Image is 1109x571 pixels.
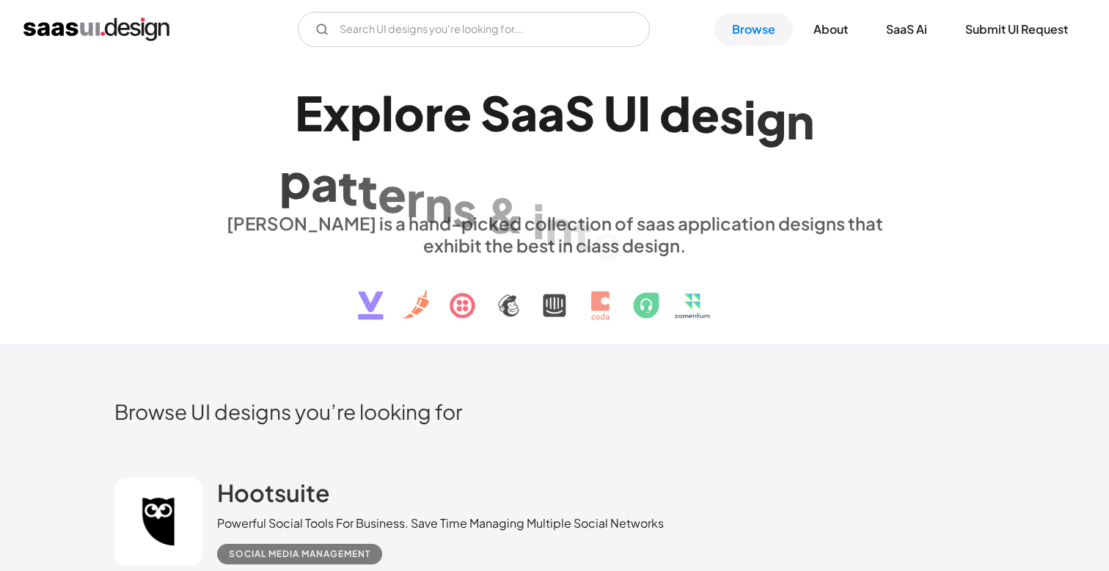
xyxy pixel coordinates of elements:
[453,181,477,237] div: s
[796,13,865,46] a: About
[425,84,443,141] div: r
[217,478,330,507] h2: Hootsuite
[350,84,381,141] div: p
[510,84,538,141] div: a
[311,155,338,211] div: a
[338,159,358,215] div: t
[394,84,425,141] div: o
[332,256,777,332] img: text, icon, saas logo
[217,212,892,256] div: [PERSON_NAME] is a hand-picked collection of saas application designs that exhibit the best in cl...
[538,84,565,141] div: a
[637,84,651,141] div: I
[298,12,650,47] input: Search UI designs you're looking for...
[744,89,756,145] div: i
[604,84,637,141] div: U
[443,84,472,141] div: e
[381,84,394,141] div: l
[593,212,621,269] div: e
[532,192,545,249] div: i
[229,545,370,563] div: Social Media Management
[691,86,720,142] div: e
[279,152,311,208] div: p
[323,84,350,141] div: x
[217,478,330,514] a: Hootsuite
[786,92,814,149] div: n
[217,514,664,532] div: Powerful Social Tools For Business. Save Time Managing Multiple Social Networks
[358,162,378,219] div: t
[486,186,524,243] div: &
[659,85,691,142] div: d
[298,12,650,47] form: Email Form
[565,84,595,141] div: S
[295,84,323,141] div: E
[23,18,169,41] a: home
[378,166,406,222] div: e
[573,205,593,261] div: t
[948,13,1086,46] a: Submit UI Request
[714,13,793,46] a: Browse
[720,87,744,144] div: s
[480,84,510,141] div: S
[114,399,995,424] h2: Browse UI designs you’re looking for
[406,170,425,227] div: r
[756,90,786,147] div: g
[425,175,453,232] div: n
[868,13,945,46] a: SaaS Ai
[217,84,892,197] h1: Explore SaaS UI design patterns & interactions.
[545,198,573,255] div: n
